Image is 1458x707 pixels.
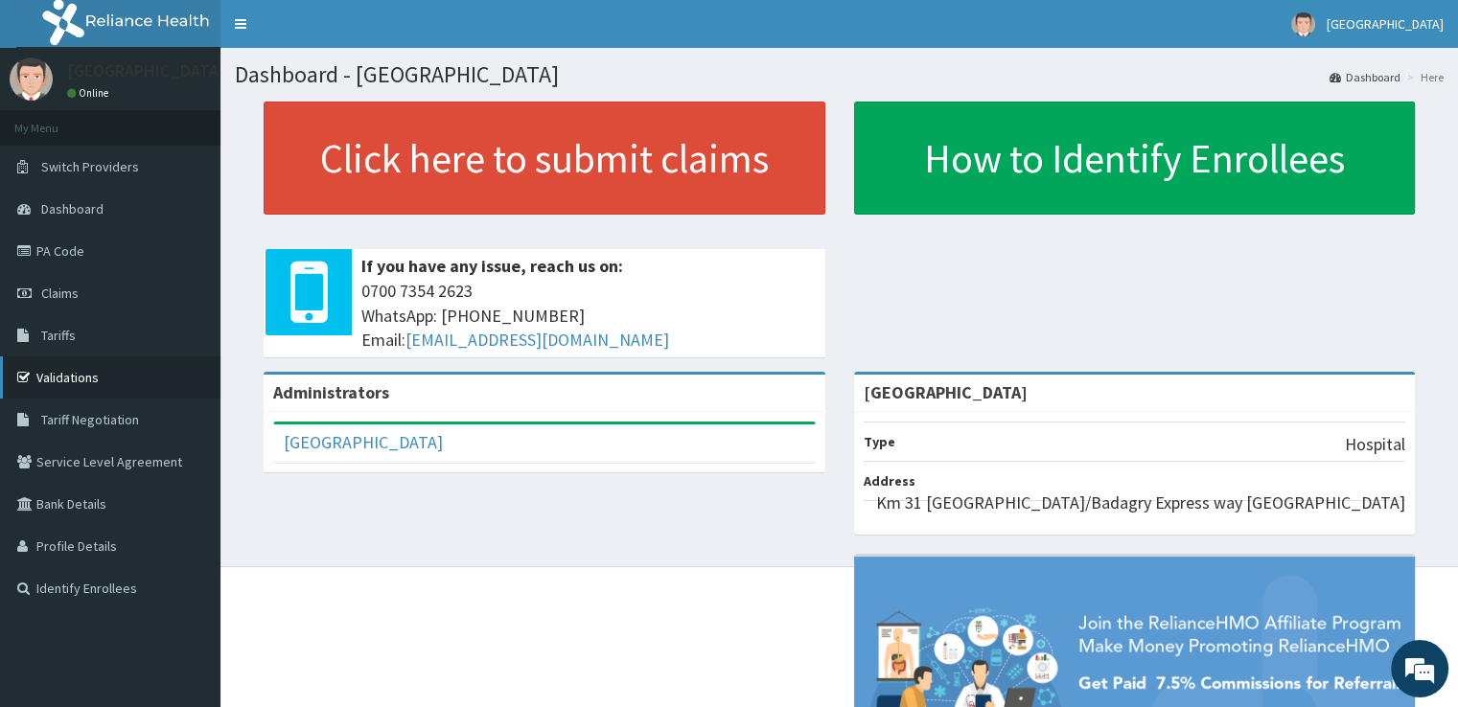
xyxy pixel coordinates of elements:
[864,472,915,490] b: Address
[864,381,1028,403] strong: [GEOGRAPHIC_DATA]
[235,62,1444,87] h1: Dashboard - [GEOGRAPHIC_DATA]
[1291,12,1315,36] img: User Image
[41,411,139,428] span: Tariff Negotiation
[67,62,225,80] p: [GEOGRAPHIC_DATA]
[41,158,139,175] span: Switch Providers
[1327,15,1444,33] span: [GEOGRAPHIC_DATA]
[361,255,623,277] b: If you have any issue, reach us on:
[273,381,389,403] b: Administrators
[876,490,1405,515] p: Km 31 [GEOGRAPHIC_DATA]/Badagry Express way [GEOGRAPHIC_DATA]
[1330,69,1400,85] a: Dashboard
[864,433,895,450] b: Type
[10,57,53,101] img: User Image
[284,431,443,453] a: [GEOGRAPHIC_DATA]
[67,86,113,100] a: Online
[1402,69,1444,85] li: Here
[264,102,825,215] a: Click here to submit claims
[361,279,816,353] span: 0700 7354 2623 WhatsApp: [PHONE_NUMBER] Email:
[405,329,669,351] a: [EMAIL_ADDRESS][DOMAIN_NAME]
[41,285,79,302] span: Claims
[41,200,104,217] span: Dashboard
[854,102,1416,215] a: How to Identify Enrollees
[1345,432,1405,457] p: Hospital
[41,327,76,344] span: Tariffs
